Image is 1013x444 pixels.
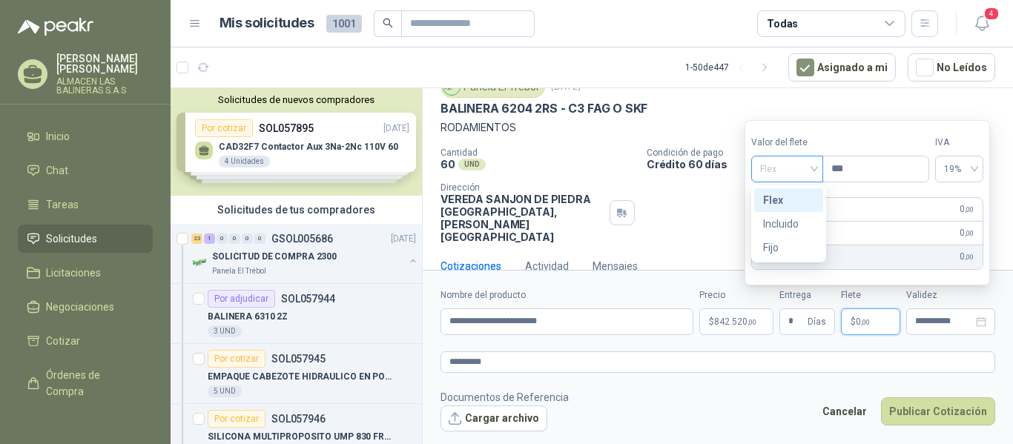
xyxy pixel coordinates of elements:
div: Solicitudes de nuevos compradoresPor cotizarSOL057895[DATE] CAD32F7 Contactor Aux 3Na-2Nc 110V 60... [171,88,422,196]
div: Por cotizar [208,410,265,428]
p: Condición de pago [647,148,1007,158]
div: Fijo [763,239,814,256]
div: Fijo [754,236,823,259]
label: Precio [699,288,773,302]
div: 0 [229,233,240,244]
p: ALMACEN LAS BALINERAS S.A.S [56,77,153,95]
h1: Mis solicitudes [220,13,314,34]
span: 0 [960,250,973,264]
span: ,00 [965,205,974,213]
button: Cancelar [814,397,875,425]
div: Cotizaciones [440,258,501,274]
span: ,00 [965,253,974,261]
p: Panela El Trébol [212,265,266,277]
p: Dirección [440,182,604,193]
span: Solicitudes [46,231,97,247]
div: Por cotizar [208,350,265,368]
button: Solicitudes de nuevos compradores [176,94,416,105]
div: Flex [763,192,814,208]
div: Actividad [525,258,569,274]
a: Negociaciones [18,293,153,321]
p: Cantidad [440,148,635,158]
div: Incluido [763,216,814,232]
p: SOLICITUD DE COMPRA 2300 [212,250,337,264]
span: Flex [760,158,814,180]
a: Solicitudes [18,225,153,253]
p: EMPAQUE CABEZOTE HIDRAULICO EN POLIURE NO 55 SHORE [208,370,392,384]
button: Cargar archivo [440,405,547,432]
p: $ 0,00 [841,308,900,335]
p: RODAMIENTOS [440,119,995,136]
div: 5 UND [208,385,242,397]
label: Nombre del producto [440,288,693,302]
p: [PERSON_NAME] [PERSON_NAME] [56,53,153,74]
div: 0 [254,233,265,244]
div: Por adjudicar [208,290,275,308]
label: Entrega [779,288,835,302]
label: Valor del flete [751,136,822,150]
span: 1001 [326,15,362,33]
a: Inicio [18,122,153,150]
div: 0 [242,233,253,244]
button: Publicar Cotización [881,397,995,425]
div: 23 [191,233,202,244]
p: Documentos de Referencia [440,389,569,405]
span: 0 [960,226,973,240]
a: Tareas [18,190,153,219]
button: No Leídos [908,53,995,82]
p: SOL057945 [271,354,326,364]
div: Todas [767,16,798,32]
span: Negociaciones [46,299,114,315]
p: SILICONA MULTIPROPOSITO UMP 830 FRIXO GRADO ALIM. [208,430,392,444]
p: SOL057944 [281,294,335,304]
div: UND [458,159,486,170]
span: 4 [983,7,1000,21]
img: Company Logo [191,254,209,271]
span: Inicio [46,128,70,145]
a: Por cotizarSOL057945EMPAQUE CABEZOTE HIDRAULICO EN POLIURE NO 55 SHORE5 UND [171,344,422,404]
span: Tareas [46,196,79,213]
button: 4 [969,10,995,37]
span: 0 [960,202,973,216]
label: Flete [841,288,900,302]
span: Chat [46,162,68,179]
span: search [383,18,393,28]
span: 19% [944,158,974,180]
span: 842.520 [714,317,756,326]
a: Órdenes de Compra [18,361,153,405]
div: 3 UND [208,325,242,337]
div: Flex [754,188,823,212]
div: Incluido [754,212,823,236]
span: Días [808,309,826,334]
p: Crédito 60 días [647,158,1007,170]
a: Cotizar [18,327,153,355]
div: Mensajes [593,258,638,274]
span: $ [851,317,856,326]
span: ,00 [861,318,870,326]
div: 1 - 50 de 447 [685,56,776,79]
span: Licitaciones [46,265,101,281]
button: Asignado a mi [788,53,896,82]
a: 23 1 0 0 0 0 GSOL005686[DATE] Company LogoSOLICITUD DE COMPRA 2300Panela El Trébol [191,230,419,277]
a: Por adjudicarSOL057944BALINERA 6310 2Z3 UND [171,284,422,344]
label: Validez [906,288,995,302]
a: Licitaciones [18,259,153,287]
img: Logo peakr [18,18,93,36]
a: Chat [18,156,153,185]
span: Cotizar [46,333,80,349]
span: ,00 [748,318,756,326]
p: GSOL005686 [271,233,333,244]
p: BALINERA 6204 2RS - C3 FAG O SKF [440,101,647,116]
span: ,00 [965,229,974,237]
span: 0 [856,317,870,326]
span: Órdenes de Compra [46,367,139,400]
label: IVA [935,136,983,150]
p: BALINERA 6310 2Z [208,310,288,324]
div: 1 [204,233,215,244]
p: $842.520,00 [699,308,773,335]
div: 0 [217,233,228,244]
p: SOL057946 [271,414,326,424]
p: 60 [440,158,455,170]
div: Solicitudes de tus compradores [171,196,422,224]
p: VEREDA SANJON DE PIEDRA [GEOGRAPHIC_DATA] , [PERSON_NAME][GEOGRAPHIC_DATA] [440,193,604,243]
